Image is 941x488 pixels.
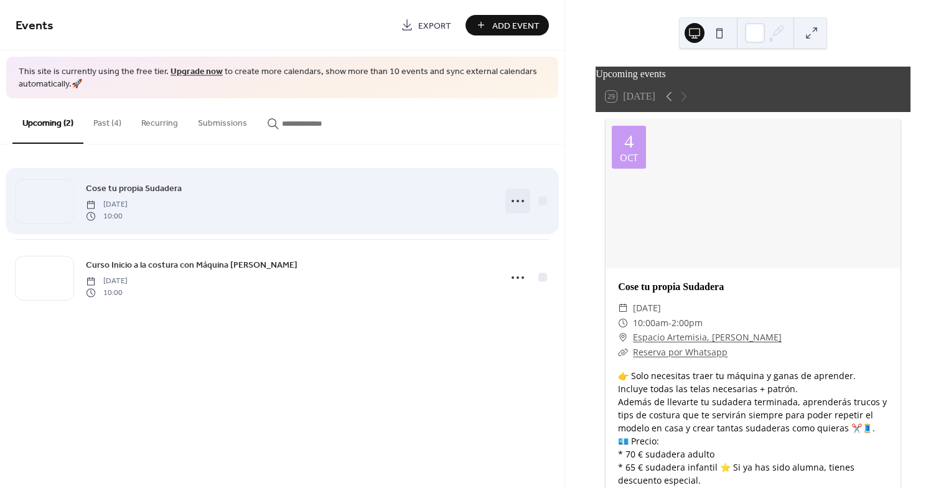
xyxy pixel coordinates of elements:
[418,19,451,32] span: Export
[86,287,128,298] span: 10:00
[19,66,546,90] span: This site is currently using the free tier. to create more calendars, show more than 10 events an...
[618,316,628,331] div: ​
[618,330,628,345] div: ​
[86,259,297,272] span: Curso Inicio a la costura con Máquina [PERSON_NAME]
[16,14,54,38] span: Events
[171,63,223,80] a: Upgrade now
[668,316,672,331] span: -
[86,258,297,272] a: Curso Inicio a la costura con Máquina [PERSON_NAME]
[633,330,782,345] a: Espacio Artemisia, [PERSON_NAME]
[86,199,128,210] span: [DATE]
[633,346,728,358] a: Reserva por Whatsapp
[633,316,668,331] span: 10:00am
[633,301,661,316] span: [DATE]
[86,181,182,195] a: Cose tu propia Sudadera
[86,182,182,195] span: Cose tu propia Sudadera
[466,15,549,35] button: Add Event
[618,301,628,316] div: ​
[672,316,703,331] span: 2:00pm
[131,98,188,143] button: Recurring
[492,19,540,32] span: Add Event
[391,15,461,35] a: Export
[83,98,131,143] button: Past (4)
[12,98,83,144] button: Upcoming (2)
[618,345,628,360] div: ​
[624,132,634,151] div: 4
[620,153,638,162] div: Oct
[618,281,724,292] a: Cose tu propia Sudadera
[596,67,911,82] div: Upcoming events
[188,98,257,143] button: Submissions
[86,276,128,287] span: [DATE]
[86,210,128,222] span: 10:00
